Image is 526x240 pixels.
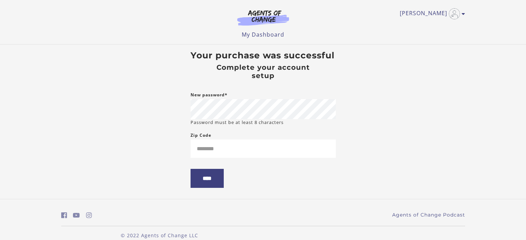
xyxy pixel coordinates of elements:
label: Zip Code [191,131,211,140]
a: Agents of Change Podcast [392,211,465,219]
a: https://www.instagram.com/agentsofchangeprep/ (Open in a new window) [86,210,92,220]
a: https://www.facebook.com/groups/aswbtestprep (Open in a new window) [61,210,67,220]
i: https://www.facebook.com/groups/aswbtestprep (Open in a new window) [61,212,67,219]
h3: Your purchase was successful [191,50,336,60]
i: https://www.instagram.com/agentsofchangeprep/ (Open in a new window) [86,212,92,219]
img: Agents of Change Logo [230,10,296,26]
a: My Dashboard [242,31,284,38]
small: Password must be at least 8 characters [191,119,284,126]
h4: Complete your account setup [205,63,321,80]
i: https://www.youtube.com/c/AgentsofChangeTestPrepbyMeaganMitchell (Open in a new window) [73,212,80,219]
label: New password* [191,91,228,99]
a: Toggle menu [400,8,462,19]
p: © 2022 Agents of Change LLC [61,232,258,239]
a: https://www.youtube.com/c/AgentsofChangeTestPrepbyMeaganMitchell (Open in a new window) [73,210,80,220]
